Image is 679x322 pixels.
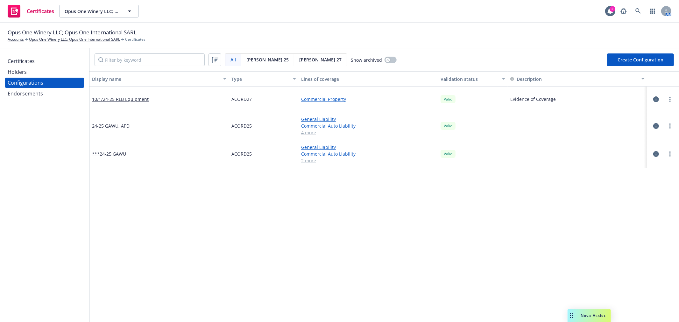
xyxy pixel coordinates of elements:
button: Display name [89,71,229,87]
a: 10/1/24-25 RLB Equipment [92,96,149,102]
div: Certificates [8,56,35,66]
a: Switch app [647,5,659,17]
a: Certificates [5,2,57,20]
button: Opus One Winery LLC; Opus One International SARL [59,5,139,17]
div: Configurations [8,78,43,88]
button: Type [229,71,299,87]
a: more [666,95,674,103]
div: Toggle SortBy [510,76,638,82]
a: more [666,122,674,130]
span: [PERSON_NAME] 25 [246,56,289,63]
div: Type [231,76,289,82]
a: General Liability [301,116,435,122]
div: ACORD25 [229,112,299,140]
span: Certificates [27,9,54,14]
div: 2 [610,6,615,12]
a: 24-25 GAWU, APD [92,122,130,129]
span: [PERSON_NAME] 27 [299,56,342,63]
button: Lines of coverage [299,71,438,87]
div: Drag to move [568,309,576,322]
a: Opus One Winery LLC; Opus One International SARL [29,37,120,42]
div: Valid [441,150,456,158]
a: 4 more [301,129,435,136]
a: Accounts [8,37,24,42]
a: Configurations [5,78,84,88]
a: Endorsements [5,88,84,99]
div: Valid [441,95,456,103]
div: Valid [441,122,456,130]
span: Opus One Winery LLC; Opus One International SARL [65,8,120,15]
span: All [230,56,236,63]
div: Display name [92,76,219,82]
span: Certificates [125,37,145,42]
button: Validation status [438,71,508,87]
button: Description [510,76,542,82]
a: Holders [5,67,84,77]
button: Evidence of Coverage [510,96,556,102]
a: Report a Bug [617,5,630,17]
a: Certificates [5,56,84,66]
span: Opus One Winery LLC; Opus One International SARL [8,28,137,37]
span: Show archived [351,57,382,63]
a: Search [632,5,645,17]
button: Nova Assist [568,309,611,322]
a: Commercial Property [301,96,435,102]
a: Commercial Auto Liability [301,122,435,129]
div: Holders [8,67,27,77]
div: ACORD27 [229,87,299,112]
button: Create Configuration [607,53,674,66]
div: Validation status [441,76,498,82]
a: more [666,150,674,158]
a: 2 more [301,157,435,164]
input: Filter by keyword [95,53,205,66]
span: Nova Assist [581,313,606,318]
div: ACORD25 [229,140,299,168]
div: Lines of coverage [301,76,435,82]
a: General Liability [301,144,435,150]
div: Endorsements [8,88,43,99]
a: Commercial Auto Liability [301,150,435,157]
